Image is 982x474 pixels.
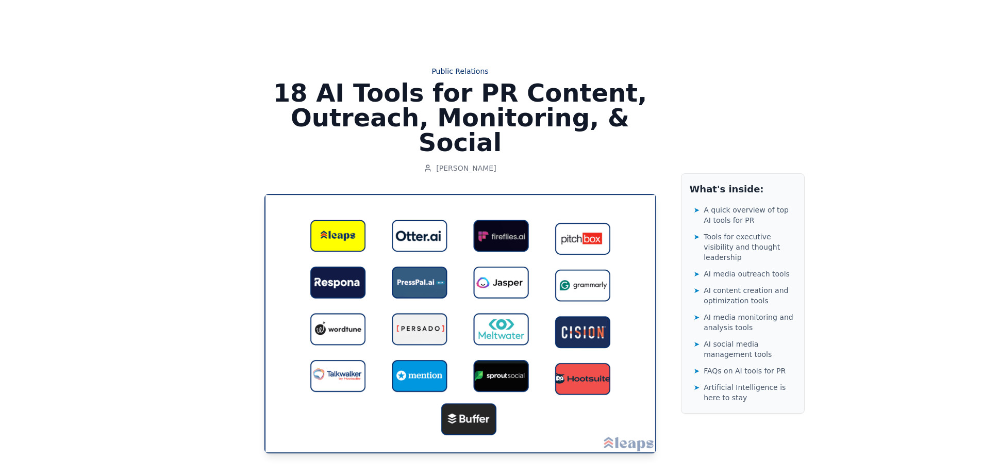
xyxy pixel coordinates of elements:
span: FAQs on AI tools for PR [704,366,786,376]
a: ➤AI media monitoring and analysis tools [694,310,796,335]
span: ➤ [694,232,700,242]
a: ➤FAQs on AI tools for PR [694,364,796,378]
span: Artificial Intelligence is here to stay [704,382,795,403]
span: ➤ [694,339,700,349]
a: ➤A quick overview of top AI tools for PR [694,203,796,227]
span: [PERSON_NAME] [436,163,496,173]
span: ➤ [694,382,700,393]
a: ➤Artificial Intelligence is here to stay [694,380,796,405]
span: Tools for executive visibility and thought leadership [704,232,795,263]
a: ➤AI content creation and optimization tools [694,283,796,308]
span: AI content creation and optimization tools [704,285,795,306]
h1: 18 AI Tools for PR Content, Outreach, Monitoring, & Social [264,80,656,155]
a: ➤AI media outreach tools [694,267,796,281]
span: ➤ [694,285,700,296]
span: ➤ [694,205,700,215]
h2: What's inside: [690,182,796,197]
span: ➤ [694,312,700,322]
a: Public Relations [264,66,656,76]
a: [PERSON_NAME] [424,163,496,173]
a: ➤Tools for executive visibility and thought leadership [694,230,796,265]
a: ➤AI social media management tools [694,337,796,362]
span: AI media monitoring and analysis tools [704,312,795,333]
span: ➤ [694,269,700,279]
span: A quick overview of top AI tools for PR [704,205,795,225]
span: AI social media management tools [704,339,795,359]
span: ➤ [694,366,700,376]
img: AI-tools-for-PR [264,194,656,453]
span: AI media outreach tools [704,269,790,279]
